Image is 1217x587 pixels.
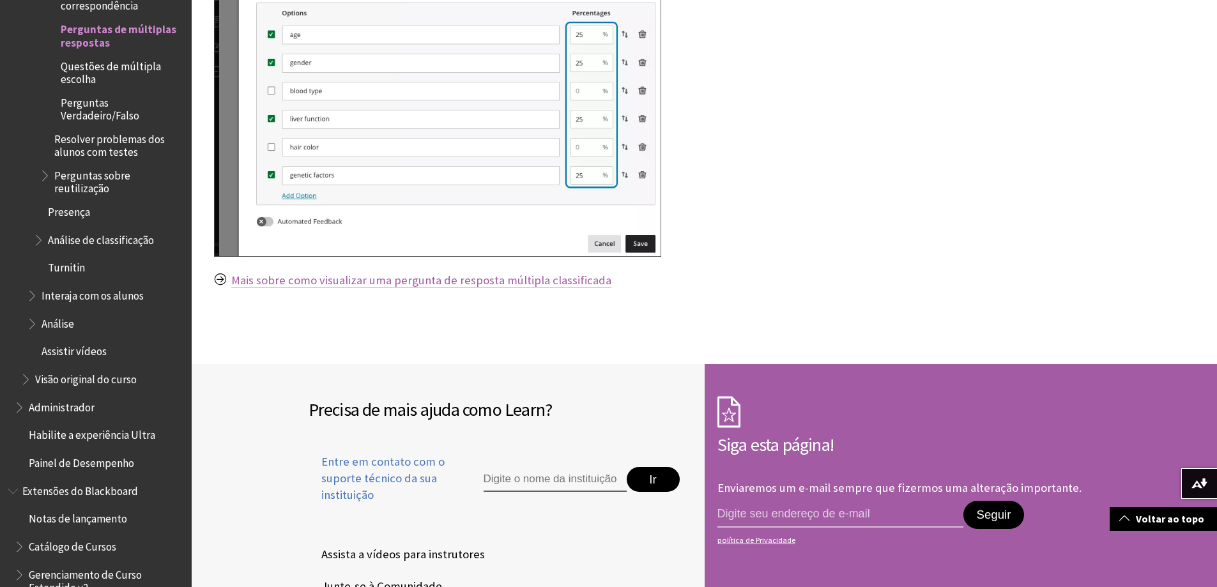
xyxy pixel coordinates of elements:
font: Perguntas de múltiplas respostas [61,22,176,49]
a: Mais sobre como visualizar uma pergunta de resposta múltipla classificada [231,273,611,288]
font: Perguntas sobre reutilização [54,169,130,195]
a: Voltar ao topo [1110,507,1217,531]
font: Assista a vídeos para instrutores [321,545,485,564]
font: Administrador [29,400,95,415]
font: Presença [48,205,90,219]
font: Ir [649,473,656,486]
font: Extensões do Blackboard [22,484,138,498]
font: o Learn [493,398,545,421]
font: Interaja com os alunos [42,289,144,303]
font: Painel de Desempenho [29,456,134,470]
font: Entre em contato com o suporte técnico da sua instituição [321,454,445,502]
font: Voltar ao topo [1136,512,1204,525]
font: Notas de lançamento [29,512,127,526]
font: Catálogo de Cursos [29,540,116,554]
font: Turnitin [48,261,85,275]
a: Assista a vídeos para instrutores [309,545,487,564]
font: Assistir vídeos [42,344,107,358]
font: Siga esta página! [717,433,834,456]
a: Entre em contato com o suporte técnico da sua instituição [309,454,454,519]
input: Digite o nome da instituição para obter suporte [484,467,627,492]
a: política de Privacidade [717,536,1097,545]
button: Ir [627,467,680,492]
font: Análise de classificação [48,233,154,247]
button: Seguir [963,501,1023,529]
input: endereço de email [717,501,964,528]
font: Resolver problemas dos alunos com testes [54,132,165,159]
font: Mais sobre como visualizar uma pergunta de resposta múltipla classificada [231,273,611,287]
font: Seguir [976,508,1011,521]
font: Questões de múltipla escolha [61,59,161,86]
font: política de Privacidade [717,535,795,545]
font: Visão original do curso [35,372,137,386]
font: Análise [42,317,74,331]
font: ? [545,398,552,421]
font: Perguntas Verdadeiro/Falso [61,96,139,123]
img: Ícone de assinatura [717,396,740,428]
font: Precisa de mais ajuda com [309,398,493,421]
font: Habilite a experiência Ultra [29,428,155,442]
font: Enviaremos um e-mail sempre que fizermos uma alteração importante. [717,480,1082,495]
